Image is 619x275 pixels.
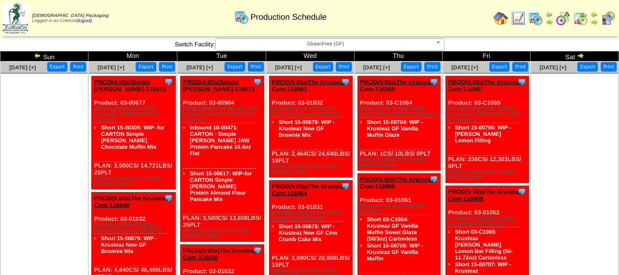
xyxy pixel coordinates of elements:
[448,169,529,180] div: Edited by [PERSON_NAME] [DATE] 3:40pm
[591,11,598,18] img: arrowleft.gif
[190,124,251,157] a: Inbound 10-00471: CARTON - Simple [PERSON_NAME] JAW Protein Pancake 10.4oz Flat
[451,64,478,71] a: [DATE] [+]
[540,64,566,71] a: [DATE] [+]
[528,11,543,26] img: calendarprod.gif
[279,119,334,138] a: Short 15-00679: WIP - Krusteaz New GF Brownie Mix
[272,164,352,175] div: Edited by [PERSON_NAME] [DATE] 3:17pm
[9,64,36,71] a: [DATE] [+]
[360,157,441,168] div: Edited by [PERSON_NAME] [DATE] 3:23pm
[448,216,529,227] div: (Krusteaz [PERSON_NAME] Lemon Bar (8/18.42oz))
[272,79,345,92] a: PROD(5:00a)The Krusteaz Com-116963
[94,222,175,233] div: (Krusteaz 2025 GF Double Chocolate Brownie (8/20oz))
[354,51,442,62] td: Thu
[336,62,352,72] button: Print
[183,106,264,123] div: (Simple [PERSON_NAME] JAW Protein Pancake Mix (6/10.4oz Cartons))
[266,51,354,62] td: Wed
[601,62,617,72] button: Print
[32,13,109,18] span: [DEMOGRAPHIC_DATA] Packaging
[3,3,28,34] img: zoroco-logo-small.webp
[47,62,68,72] button: Export
[357,76,441,171] div: Product: 03-C1064 PLAN: 1CS / 10LBS / 0PLT
[190,170,252,202] a: Short 15-00617: WIP-for CARTON Simple [PERSON_NAME] Protein Almond Flour Pancake Mix
[272,106,352,117] div: (Krusteaz 2025 GF Double Chocolate Brownie (8/20oz))
[546,18,553,26] img: arrowright.gif
[253,77,262,86] img: Tooltip
[272,183,346,196] a: PROD(5:00p)The Krusteaz Com-116964
[159,62,175,72] button: Print
[448,79,522,92] a: PROD(5:00a)The Krusteaz Com-116967
[219,39,432,50] span: GlutenFree (GF)
[360,106,441,117] div: (Krusteaz GF Vanilla Muffin Sweet Glaze (50/3oz) Cartonless)
[429,174,438,184] img: Tooltip
[556,11,570,26] img: calendarblend.gif
[234,10,249,24] img: calendarprod.gif
[181,76,264,242] div: Product: 03-00904 PLAN: 3,500CS / 13,608LBS / 25PLT
[367,216,418,242] a: Short 03-C1064: Krusteaz GF Vanilla Muffin Sweet Glaze (50/3oz) Cartonless
[455,229,513,261] a: Short 03-C1065: Krusteaz [PERSON_NAME] Lemon Bar Filling (50-11.72oz) Cartonless
[546,11,553,18] img: arrowleft.gif
[591,18,598,26] img: arrowright.gif
[183,79,255,92] a: PROD(4:00a)Simple [PERSON_NAME]-116671
[313,62,334,72] button: Export
[94,176,175,187] div: Edited by [PERSON_NAME] [DATE] 7:30pm
[272,210,352,221] div: (Krusteaz 2025 GF Cinnamon Crumb Cake (8/20oz))
[32,13,109,23] span: Logged in as Colerost
[98,64,124,71] a: [DATE] [+]
[186,64,213,71] a: [DATE] [+]
[251,12,327,22] span: Production Schedule
[448,106,529,123] div: (Krusteaz [PERSON_NAME] Lemon Bar Filling (50-11.72oz) Cartonless)
[517,187,526,196] img: Tooltip
[489,62,510,72] button: Export
[341,181,350,191] img: Tooltip
[183,247,257,261] a: PROD(5:00a)The Krusteaz Com-116650
[0,51,88,62] td: Sun
[92,76,175,190] div: Product: 03-00677 PLAN: 3,500CS / 14,721LBS / 25PLT
[367,242,423,262] a: Short 15-00705: WIP - Krusteaz GF Vanilla Muffin
[360,176,434,190] a: PROD(5:00p)The Krusteaz Com-116966
[511,11,526,26] img: line_graph.gif
[517,77,526,86] img: Tooltip
[248,62,264,72] button: Print
[363,64,390,71] a: [DATE] [+]
[101,235,157,254] a: Short 15-00679: WIP - Krusteaz New GF Brownie Mix
[275,64,301,71] a: [DATE] [+]
[77,18,92,23] a: (logout)
[88,51,177,62] td: Mon
[429,77,438,86] img: Tooltip
[136,62,156,72] button: Export
[493,11,508,26] img: home.gif
[445,76,529,183] div: Product: 03-C1065 PLAN: 336CS / 12,303LBS / 8PLT
[455,124,511,144] a: Short 15-00706: WIP - [PERSON_NAME] Lemon Filling
[512,62,528,72] button: Print
[577,52,584,59] img: arrowright.gif
[177,51,266,62] td: Tue
[367,119,423,138] a: Short 15-00704: WIP - Krusteaz GF Vanilla Muffin Glaze
[101,124,164,150] a: Short 15-00305: WIP- for CARTON Simple [PERSON_NAME] Chocolate Muffin Mix
[164,77,173,86] img: Tooltip
[253,246,262,255] img: Tooltip
[531,51,619,62] td: Sat
[269,76,353,178] div: Product: 03-01032 PLAN: 2,464CS / 24,640LBS / 18PLT
[360,203,441,214] div: (Krusteaz GF Vanilla Muffin (8/18oz))
[34,52,41,59] img: arrowleft.gif
[94,195,168,208] a: PROD(5:00a)The Krusteaz Com-116649
[573,11,588,26] img: calendarinout.gif
[360,79,434,92] a: PROD(5:00a)The Krusteaz Com-116965
[577,62,598,72] button: Export
[448,188,522,202] a: PROD(5:00p)The Krusteaz Com-116968
[164,193,173,202] img: Tooltip
[70,62,86,72] button: Print
[94,79,166,92] a: PROD(4:00a)Simple [PERSON_NAME]-116670
[442,51,530,62] td: Fri
[225,62,245,72] button: Export
[401,62,422,72] button: Export
[183,228,264,239] div: Edited by [PERSON_NAME] [DATE] 7:32pm
[601,11,615,26] img: calendarcustomer.gif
